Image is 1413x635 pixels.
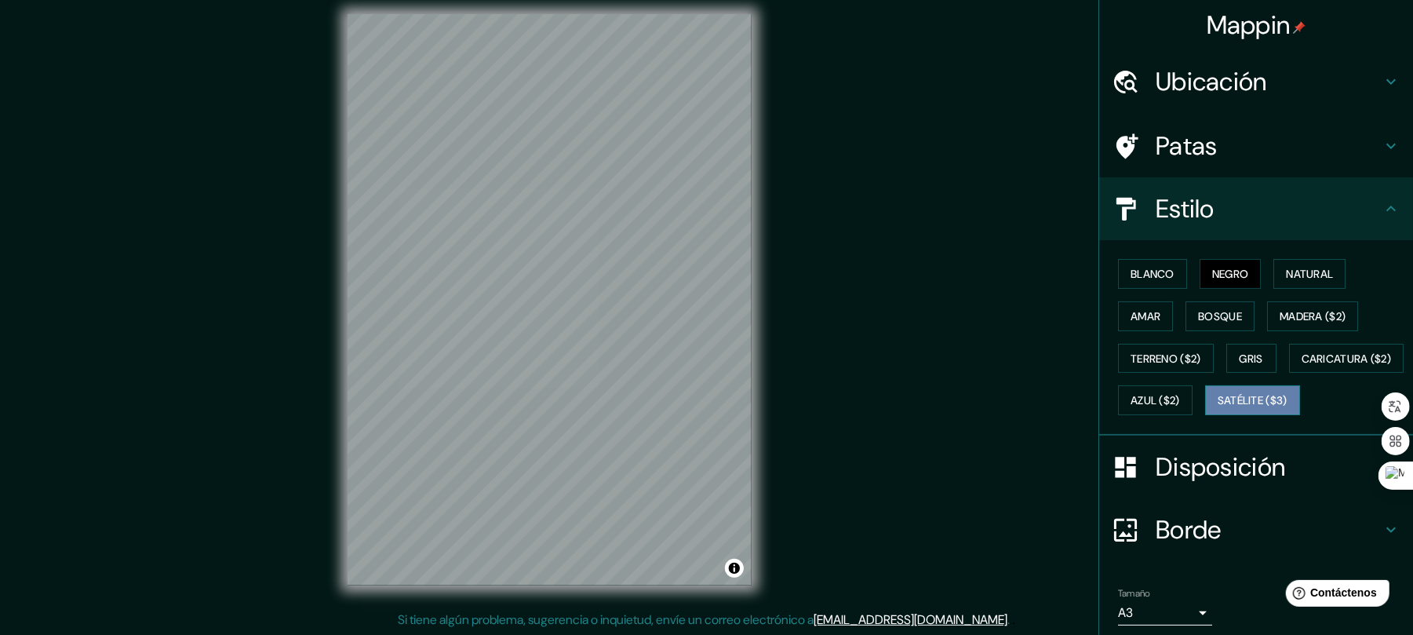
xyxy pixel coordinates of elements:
[1226,344,1276,374] button: Gris
[348,14,752,586] canvas: Mapa
[1200,259,1262,289] button: Negro
[1118,385,1193,415] button: Azul ($2)
[1286,267,1333,281] font: Natural
[1099,177,1413,240] div: Estilo
[1205,385,1300,415] button: Satélite ($3)
[1118,301,1173,331] button: Amar
[1099,50,1413,113] div: Ubicación
[1099,498,1413,561] div: Borde
[1131,309,1160,323] font: Amar
[1156,451,1285,484] font: Disposición
[1302,352,1392,366] font: Caricatura ($2)
[1267,301,1358,331] button: Madera ($2)
[1156,513,1222,546] font: Borde
[1118,259,1187,289] button: Blanco
[725,559,744,578] button: Activar o desactivar atribución
[1212,267,1249,281] font: Negro
[1131,352,1201,366] font: Terreno ($2)
[1289,344,1404,374] button: Caricatura ($2)
[398,611,814,628] font: Si tiene algún problema, sugerencia o inquietud, envíe un correo electrónico a
[1007,611,1010,628] font: .
[1156,130,1218,162] font: Patas
[1131,267,1174,281] font: Blanco
[814,611,1007,628] a: [EMAIL_ADDRESS][DOMAIN_NAME]
[1118,587,1150,600] font: Tamaño
[1218,394,1287,408] font: Satélite ($3)
[1185,301,1255,331] button: Bosque
[1156,192,1215,225] font: Estilo
[1118,344,1214,374] button: Terreno ($2)
[1198,309,1242,323] font: Bosque
[1273,259,1346,289] button: Natural
[1156,65,1267,98] font: Ubicación
[1118,600,1212,626] div: A3
[1240,352,1263,366] font: Gris
[1118,604,1133,621] font: A3
[1099,115,1413,177] div: Patas
[1131,394,1180,408] font: Azul ($2)
[1207,9,1291,42] font: Mappin
[1010,611,1012,628] font: .
[1293,21,1306,34] img: pin-icon.png
[1273,574,1396,618] iframe: Lanzador de widgets de ayuda
[1099,436,1413,498] div: Disposición
[1012,611,1015,628] font: .
[1280,309,1346,323] font: Madera ($2)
